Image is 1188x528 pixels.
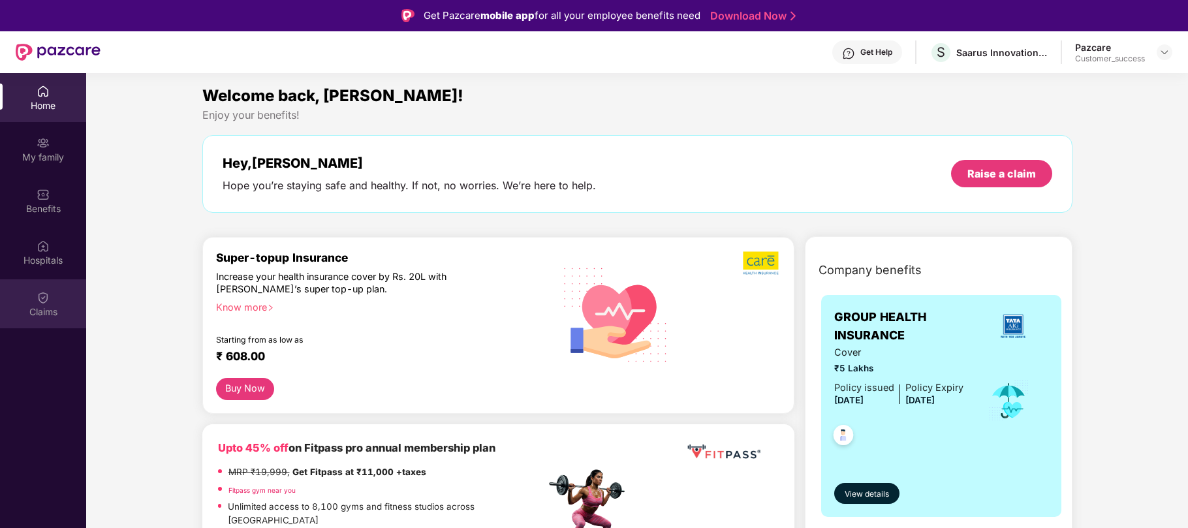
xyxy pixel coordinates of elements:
[1075,41,1145,54] div: Pazcare
[743,251,780,275] img: b5dec4f62d2307b9de63beb79f102df3.png
[995,309,1031,344] img: insurerLogo
[685,440,763,464] img: fppp.png
[202,86,463,105] span: Welcome back, [PERSON_NAME]!
[228,500,544,527] p: Unlimited access to 8,100 gyms and fitness studios across [GEOGRAPHIC_DATA]
[956,46,1048,59] div: Saarus Innovations Private Limited
[1159,47,1170,57] img: svg+xml;base64,PHN2ZyBpZD0iRHJvcGRvd24tMzJ4MzIiIHhtbG5zPSJodHRwOi8vd3d3LnczLm9yZy8yMDAwL3N2ZyIgd2...
[292,467,426,477] strong: Get Fitpass at ₹11,000 +taxes
[1075,54,1145,64] div: Customer_success
[216,270,489,295] div: Increase your health insurance cover by Rs. 20L with [PERSON_NAME]’s super top-up plan.
[202,108,1072,122] div: Enjoy your benefits!
[937,44,945,60] span: S
[834,483,900,504] button: View details
[790,9,796,23] img: Stroke
[905,395,935,405] span: [DATE]
[828,421,860,453] img: svg+xml;base64,PHN2ZyB4bWxucz0iaHR0cDovL3d3dy53My5vcmcvMjAwMC9zdmciIHdpZHRoPSI0OC45NDMiIGhlaWdodD...
[860,47,892,57] div: Get Help
[845,488,889,501] span: View details
[480,9,535,22] strong: mobile app
[37,85,50,98] img: svg+xml;base64,PHN2ZyBpZD0iSG9tZSIgeG1sbnM9Imh0dHA6Ly93d3cudzMub3JnLzIwMDAvc3ZnIiB3aWR0aD0iMjAiIG...
[819,261,922,279] span: Company benefits
[223,179,596,193] div: Hope you’re staying safe and healthy. If not, no worries. We’re here to help.
[834,308,979,345] span: GROUP HEALTH INSURANCE
[710,9,792,23] a: Download Now
[216,349,533,365] div: ₹ 608.00
[424,8,700,23] div: Get Pazcare for all your employee benefits need
[216,378,275,400] button: Buy Now
[37,291,50,304] img: svg+xml;base64,PHN2ZyBpZD0iQ2xhaW0iIHhtbG5zPSJodHRwOi8vd3d3LnczLm9yZy8yMDAwL3N2ZyIgd2lkdGg9IjIwIi...
[216,301,538,310] div: Know more
[267,304,274,311] span: right
[834,362,963,375] span: ₹5 Lakhs
[967,166,1036,181] div: Raise a claim
[223,155,596,171] div: Hey, [PERSON_NAME]
[988,379,1030,422] img: icon
[37,240,50,253] img: svg+xml;base64,PHN2ZyBpZD0iSG9zcGl0YWxzIiB4bWxucz0iaHR0cDovL3d3dy53My5vcmcvMjAwMC9zdmciIHdpZHRoPS...
[37,136,50,149] img: svg+xml;base64,PHN2ZyB3aWR0aD0iMjAiIGhlaWdodD0iMjAiIHZpZXdCb3g9IjAgMCAyMCAyMCIgZmlsbD0ibm9uZSIgeG...
[37,188,50,201] img: svg+xml;base64,PHN2ZyBpZD0iQmVuZWZpdHMiIHhtbG5zPSJodHRwOi8vd3d3LnczLm9yZy8yMDAwL3N2ZyIgd2lkdGg9Ij...
[228,486,296,494] a: Fitpass gym near you
[228,467,290,477] del: MRP ₹19,999,
[218,441,495,454] b: on Fitpass pro annual membership plan
[834,380,894,396] div: Policy issued
[218,441,289,454] b: Upto 45% off
[905,380,963,396] div: Policy Expiry
[834,345,963,360] span: Cover
[401,9,414,22] img: Logo
[16,44,101,61] img: New Pazcare Logo
[216,251,546,264] div: Super-topup Insurance
[834,395,864,405] span: [DATE]
[216,335,490,344] div: Starting from as low as
[842,47,855,60] img: svg+xml;base64,PHN2ZyBpZD0iSGVscC0zMngzMiIgeG1sbnM9Imh0dHA6Ly93d3cudzMub3JnLzIwMDAvc3ZnIiB3aWR0aD...
[554,251,678,377] img: svg+xml;base64,PHN2ZyB4bWxucz0iaHR0cDovL3d3dy53My5vcmcvMjAwMC9zdmciIHhtbG5zOnhsaW5rPSJodHRwOi8vd3...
